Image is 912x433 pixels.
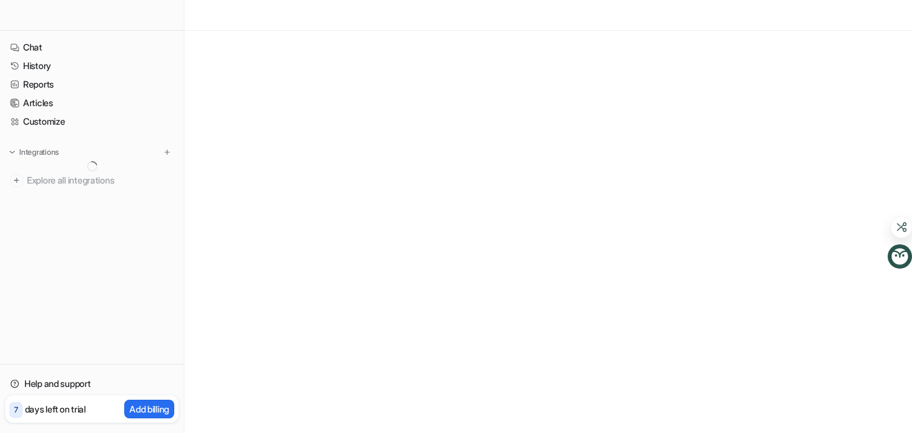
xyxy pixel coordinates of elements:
button: Integrations [5,146,63,159]
a: History [5,57,179,75]
button: Add billing [124,400,174,418]
img: menu_add.svg [163,148,172,157]
a: Chat [5,38,179,56]
a: Articles [5,94,179,112]
span: Explore all integrations [27,170,174,191]
a: Explore all integrations [5,171,179,189]
p: Add billing [129,402,169,416]
p: 7 [14,404,18,416]
p: days left on trial [25,402,86,416]
a: Reports [5,75,179,93]
a: Customize [5,113,179,130]
a: Help and support [5,375,179,393]
p: Integrations [19,147,59,157]
img: explore all integrations [10,174,23,187]
img: expand menu [8,148,17,157]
